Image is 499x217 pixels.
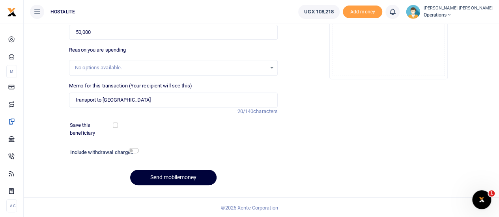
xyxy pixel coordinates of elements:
[343,6,382,19] span: Add money
[69,82,192,90] label: Memo for this transaction (Your recipient will see this)
[69,46,126,54] label: Reason you are spending
[7,7,17,17] img: logo-small
[472,190,491,209] iframe: Intercom live chat
[130,170,217,185] button: Send mobilemoney
[253,108,278,114] span: characters
[343,8,382,14] a: Add money
[69,93,278,108] input: Enter extra information
[423,5,493,12] small: [PERSON_NAME] [PERSON_NAME]
[47,8,78,15] span: HOSTALITE
[423,11,493,19] span: Operations
[75,64,266,72] div: No options available.
[237,108,253,114] span: 20/140
[343,6,382,19] li: Toup your wallet
[70,121,114,137] label: Save this beneficiary
[298,5,340,19] a: UGX 108,218
[295,5,343,19] li: Wallet ballance
[6,65,17,78] li: M
[7,9,17,15] a: logo-small logo-large logo-large
[6,199,17,212] li: Ac
[406,5,493,19] a: profile-user [PERSON_NAME] [PERSON_NAME] Operations
[488,190,495,197] span: 1
[70,149,135,156] h6: Include withdrawal charges
[69,25,278,40] input: UGX
[406,5,420,19] img: profile-user
[304,8,334,16] span: UGX 108,218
